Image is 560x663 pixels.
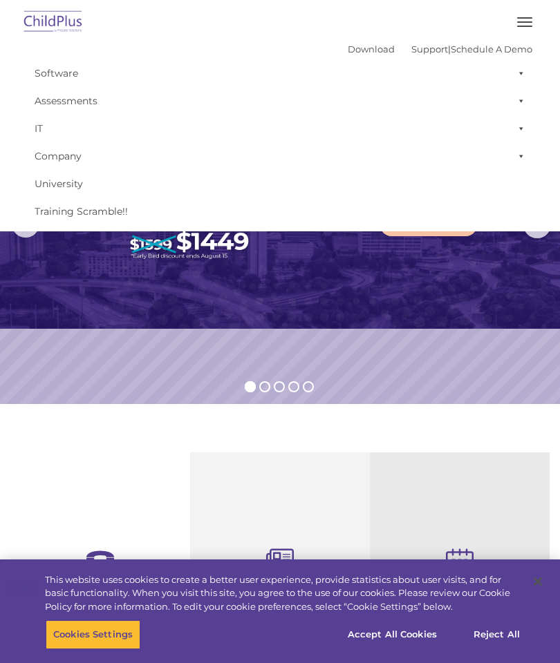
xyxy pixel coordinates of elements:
a: Support [411,44,448,55]
a: IT [28,115,532,142]
font: | [348,44,532,55]
button: Reject All [454,620,540,649]
button: Close [523,566,553,597]
a: Training Scramble!! [28,198,532,225]
a: Software [28,59,532,87]
a: Assessments [28,87,532,115]
a: Download [348,44,395,55]
a: Schedule A Demo [451,44,532,55]
a: University [28,170,532,198]
div: This website uses cookies to create a better user experience, provide statistics about user visit... [45,573,521,614]
button: Accept All Cookies [340,620,445,649]
img: ChildPlus by Procare Solutions [21,6,86,39]
a: Company [28,142,532,170]
button: Cookies Settings [46,620,140,649]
